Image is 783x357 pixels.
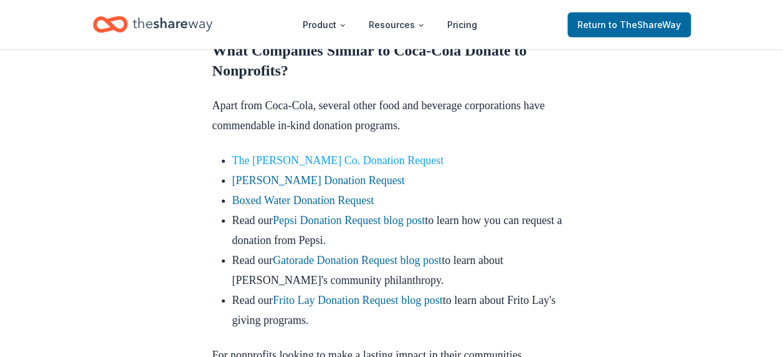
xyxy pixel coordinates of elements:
li: Read our to learn about [PERSON_NAME]'s community philanthropy. [232,250,571,290]
a: Home [93,10,212,39]
button: Product [293,12,356,37]
a: Pricing [437,12,487,37]
li: Read our to learn about Frito Lay's giving programs. [232,290,571,330]
p: Apart from Coca-Cola, several other food and beverage corporations have commendable in-kind donat... [212,95,571,135]
li: Read our to learn how you can request a donation from Pepsi. [232,210,571,250]
a: Boxed Water Donation Request [232,194,374,207]
a: Gatorade Donation Request blog post [273,254,442,267]
span: Return [577,17,681,32]
h2: What Companies Similar to Coca-Cola Donate to Nonprofits? [212,41,571,81]
a: Pepsi Donation Request blog post [273,214,425,227]
a: Frito Lay Donation Request blog post [273,294,442,306]
button: Resources [359,12,435,37]
a: [PERSON_NAME] Donation Request [232,174,405,187]
a: Returnto TheShareWay [567,12,691,37]
nav: Main [293,10,487,39]
a: The [PERSON_NAME] Co. Donation Request [232,154,444,167]
span: to TheShareWay [609,19,681,30]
